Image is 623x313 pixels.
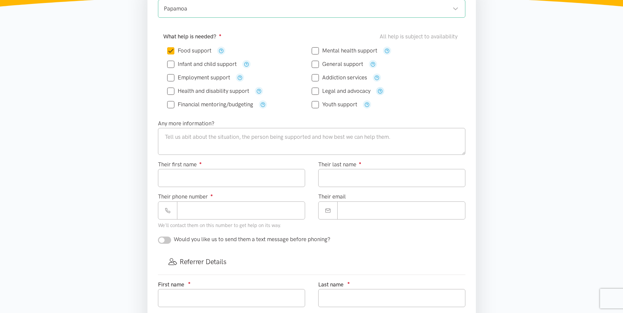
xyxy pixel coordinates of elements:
[359,160,362,165] sup: ●
[163,32,222,41] label: What help is needed?
[312,48,377,53] label: Mental health support
[211,193,213,198] sup: ●
[168,257,455,266] h3: Referrer Details
[174,236,330,242] span: Would you like us to send them a text message before phoning?
[318,160,362,169] label: Their last name
[347,280,350,285] sup: ●
[167,88,249,94] label: Health and disability support
[167,102,253,107] label: Financial mentoring/budgeting
[318,280,344,289] label: Last name
[177,201,305,219] input: Phone number
[158,119,214,128] label: Any more information?
[380,32,460,41] div: All help is subject to availability
[312,88,370,94] label: Legal and advocacy
[167,75,230,80] label: Employment support
[167,48,211,53] label: Food support
[158,222,281,228] small: We'll contact them on this number to get help on its way.
[312,61,363,67] label: General support
[188,280,191,285] sup: ●
[158,160,202,169] label: Their first name
[199,160,202,165] sup: ●
[312,102,357,107] label: Youth support
[158,280,184,289] label: First name
[164,4,458,13] div: Papamoa
[158,192,213,201] label: Their phone number
[167,61,237,67] label: Infant and child support
[337,201,465,219] input: Email
[318,192,346,201] label: Their email
[219,32,222,37] sup: ●
[312,75,367,80] label: Addiction services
